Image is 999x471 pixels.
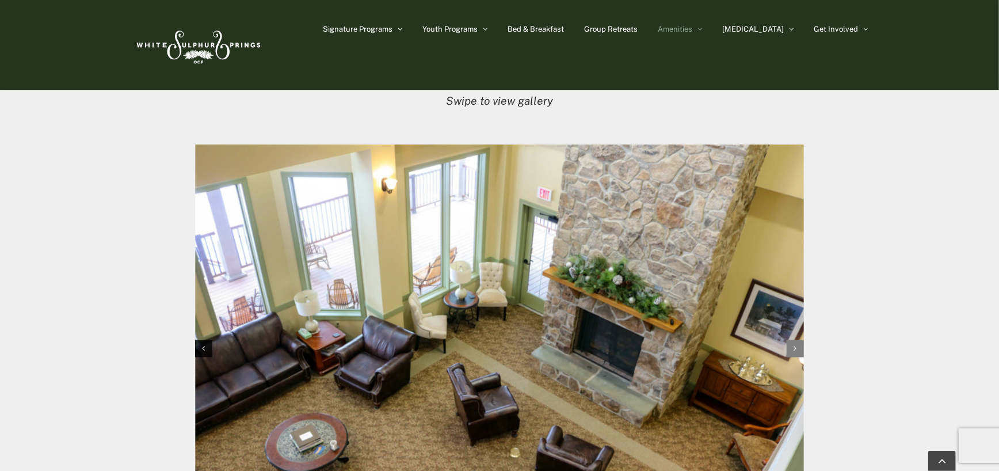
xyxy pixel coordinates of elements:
[508,25,564,33] span: Bed & Breakfast
[584,25,638,33] span: Group Retreats
[814,25,858,33] span: Get Involved
[787,340,804,358] div: Next slide
[323,25,392,33] span: Signature Programs
[422,25,478,33] span: Youth Programs
[131,18,264,72] img: White Sulphur Springs Logo
[195,340,212,358] div: Previous slide
[446,94,553,107] em: Swipe to view gallery
[722,25,784,33] span: [MEDICAL_DATA]
[658,25,692,33] span: Amenities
